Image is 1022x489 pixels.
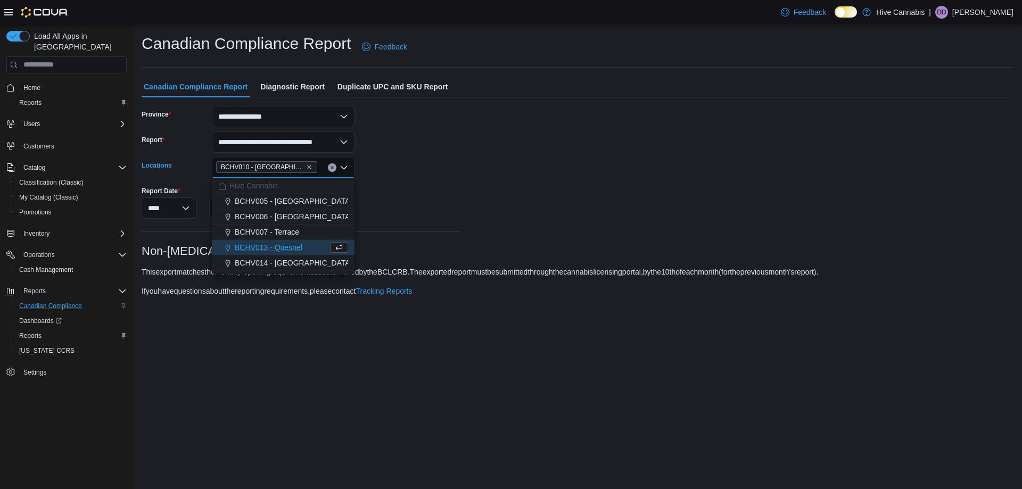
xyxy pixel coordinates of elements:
[15,176,88,189] a: Classification (Classic)
[19,285,50,297] button: Reports
[19,81,127,94] span: Home
[23,368,46,377] span: Settings
[212,209,355,225] button: BCHV006 - [GEOGRAPHIC_DATA]
[142,286,413,296] div: If you have questions about the reporting requirements, please contact
[235,227,299,237] span: BCHV007 - Terrace
[19,227,54,240] button: Inventory
[6,76,127,408] nav: Complex example
[19,161,50,174] button: Catalog
[11,95,131,110] button: Reports
[19,366,51,379] a: Settings
[15,329,127,342] span: Reports
[19,161,127,174] span: Catalog
[19,98,42,107] span: Reports
[2,80,131,95] button: Home
[23,120,40,128] span: Users
[23,142,54,151] span: Customers
[235,242,302,253] span: BCHV013 - Quesnel
[142,110,171,119] label: Province
[15,300,86,312] a: Canadian Compliance
[929,6,931,19] p: |
[19,118,127,130] span: Users
[19,118,44,130] button: Users
[11,328,131,343] button: Reports
[11,205,131,220] button: Promotions
[15,206,56,219] a: Promotions
[19,366,127,379] span: Settings
[19,248,59,261] button: Operations
[23,229,50,238] span: Inventory
[19,285,127,297] span: Reports
[876,6,925,19] p: Hive Cannabis
[229,180,278,191] span: Hive Cannabis
[30,31,127,52] span: Load All Apps in [GEOGRAPHIC_DATA]
[358,36,411,57] a: Feedback
[19,208,52,217] span: Promotions
[11,299,131,313] button: Canadian Compliance
[142,267,818,277] div: This export matches the monthly reporting requirements as determined by the BC LCRB. The exported...
[260,76,325,97] span: Diagnostic Report
[15,263,127,276] span: Cash Management
[23,84,40,92] span: Home
[15,329,46,342] a: Reports
[19,331,42,340] span: Reports
[144,76,248,97] span: Canadian Compliance Report
[19,248,127,261] span: Operations
[15,96,127,109] span: Reports
[19,178,84,187] span: Classification (Classic)
[15,300,127,312] span: Canadian Compliance
[19,140,59,153] a: Customers
[15,263,77,276] a: Cash Management
[935,6,948,19] div: Damian DeBaie
[11,190,131,205] button: My Catalog (Classic)
[340,163,348,172] button: Close list of options
[11,175,131,190] button: Classification (Classic)
[142,33,351,54] h1: Canadian Compliance Report
[15,191,127,204] span: My Catalog (Classic)
[221,162,304,172] span: BCHV010 - [GEOGRAPHIC_DATA]
[2,226,131,241] button: Inventory
[15,206,127,219] span: Promotions
[212,255,355,271] button: BCHV014 - [GEOGRAPHIC_DATA]
[15,344,127,357] span: Washington CCRS
[23,251,55,259] span: Operations
[212,178,355,194] button: Hive Cannabis
[212,225,355,240] button: BCHV007 - Terrace
[11,343,131,358] button: [US_STATE] CCRS
[216,161,317,173] span: BCHV010 - Port Alberni
[19,302,82,310] span: Canadian Compliance
[15,191,83,204] a: My Catalog (Classic)
[937,6,946,19] span: DD
[952,6,1013,19] p: [PERSON_NAME]
[19,346,75,355] span: [US_STATE] CCRS
[835,6,857,18] input: Dark Mode
[235,258,352,268] span: BCHV014 - [GEOGRAPHIC_DATA]
[375,42,407,52] span: Feedback
[19,81,45,94] a: Home
[337,76,448,97] span: Duplicate UPC and SKU Report
[235,196,414,206] span: BCHV005 - [GEOGRAPHIC_DATA][PERSON_NAME]
[23,287,46,295] span: Reports
[777,2,830,23] a: Feedback
[19,193,78,202] span: My Catalog (Classic)
[15,314,127,327] span: Dashboards
[306,164,312,170] button: Remove BCHV010 - Port Alberni from selection in this group
[2,247,131,262] button: Operations
[328,163,336,172] button: Clear input
[212,178,355,271] div: Choose from the following options
[15,96,46,109] a: Reports
[15,344,79,357] a: [US_STATE] CCRS
[142,136,164,144] label: Report
[356,287,412,295] a: Tracking Reports
[2,160,131,175] button: Catalog
[235,211,352,222] span: BCHV006 - [GEOGRAPHIC_DATA]
[21,7,69,18] img: Cova
[212,240,355,255] button: BCHV013 - Quesnel
[23,163,45,172] span: Catalog
[2,284,131,299] button: Reports
[19,317,62,325] span: Dashboards
[2,138,131,153] button: Customers
[212,194,355,209] button: BCHV005 - [GEOGRAPHIC_DATA][PERSON_NAME]
[2,364,131,380] button: Settings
